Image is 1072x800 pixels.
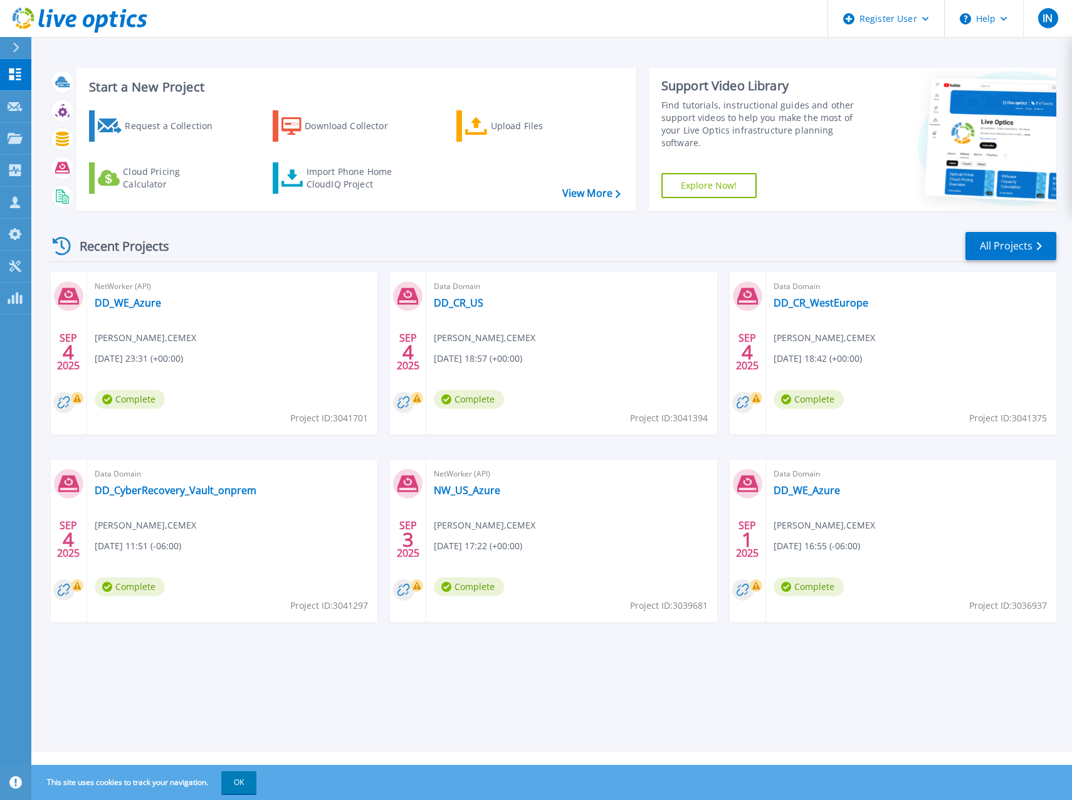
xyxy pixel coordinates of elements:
div: Find tutorials, instructional guides and other support videos to help you make the most of your L... [661,99,868,149]
span: 4 [63,534,74,545]
span: NetWorker (API) [434,467,709,481]
span: Project ID: 3041297 [290,599,368,613]
a: NW_US_Azure [434,484,500,497]
div: Download Collector [305,113,405,139]
span: [PERSON_NAME] , CEMEX [774,518,875,532]
a: DD_CR_US [434,297,483,309]
div: Support Video Library [661,78,868,94]
a: Upload Files [456,110,596,142]
span: IN [1043,13,1053,23]
span: 4 [63,347,74,357]
a: View More [562,187,621,199]
span: Complete [774,390,844,409]
span: Data Domain [774,280,1049,293]
span: NetWorker (API) [95,280,370,293]
div: SEP 2025 [396,329,420,375]
span: 3 [402,534,414,545]
span: [DATE] 18:57 (+00:00) [434,352,522,366]
a: DD_WE_Azure [95,297,161,309]
a: Explore Now! [661,173,757,198]
span: 1 [742,534,753,545]
span: Complete [774,577,844,596]
span: [DATE] 11:51 (-06:00) [95,539,181,553]
h3: Start a New Project [89,80,620,94]
span: [PERSON_NAME] , CEMEX [95,331,196,345]
span: [DATE] 17:22 (+00:00) [434,539,522,553]
a: Download Collector [273,110,413,142]
span: [PERSON_NAME] , CEMEX [774,331,875,345]
span: Complete [95,390,165,409]
span: [PERSON_NAME] , CEMEX [434,518,535,532]
span: Project ID: 3039681 [630,599,708,613]
span: [DATE] 23:31 (+00:00) [95,352,183,366]
span: Data Domain [95,467,370,481]
div: SEP 2025 [396,517,420,562]
a: DD_CR_WestEurope [774,297,868,309]
div: SEP 2025 [56,329,80,375]
a: DD_WE_Azure [774,484,840,497]
span: Data Domain [774,467,1049,481]
span: Data Domain [434,280,709,293]
a: DD_CyberRecovery_Vault_onprem [95,484,256,497]
span: Project ID: 3036937 [969,599,1047,613]
div: SEP 2025 [735,517,759,562]
a: All Projects [965,232,1056,260]
span: 4 [742,347,753,357]
span: [PERSON_NAME] , CEMEX [95,518,196,532]
a: Request a Collection [89,110,229,142]
span: Complete [434,577,504,596]
div: Cloud Pricing Calculator [123,166,223,191]
span: Complete [434,390,504,409]
span: Project ID: 3041701 [290,411,368,425]
span: Project ID: 3041375 [969,411,1047,425]
div: Upload Files [491,113,591,139]
span: [DATE] 16:55 (-06:00) [774,539,860,553]
span: [PERSON_NAME] , CEMEX [434,331,535,345]
span: 4 [402,347,414,357]
a: Cloud Pricing Calculator [89,162,229,194]
span: Project ID: 3041394 [630,411,708,425]
span: [DATE] 18:42 (+00:00) [774,352,862,366]
button: OK [221,771,256,794]
div: Import Phone Home CloudIQ Project [307,166,404,191]
div: Recent Projects [48,231,186,261]
div: Request a Collection [125,113,225,139]
div: SEP 2025 [735,329,759,375]
span: Complete [95,577,165,596]
div: SEP 2025 [56,517,80,562]
span: This site uses cookies to track your navigation. [34,771,256,794]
